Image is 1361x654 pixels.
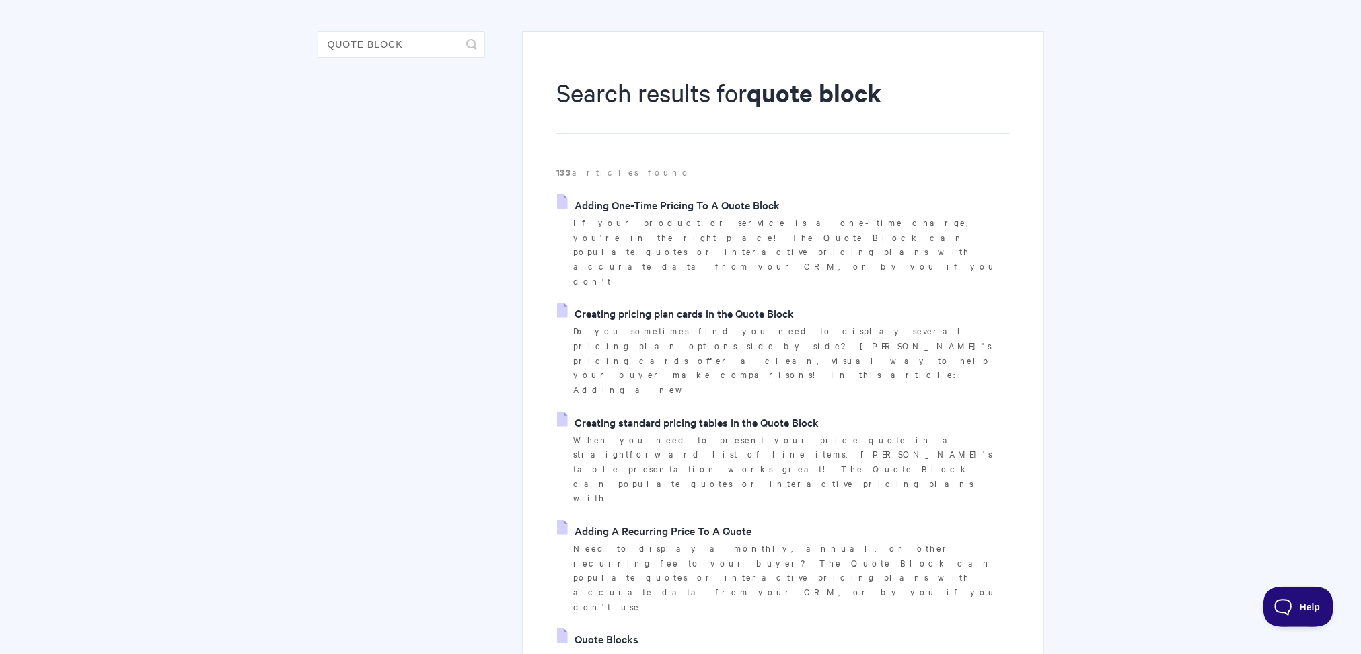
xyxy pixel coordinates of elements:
a: Creating standard pricing tables in the Quote Block [557,412,819,432]
a: Creating pricing plan cards in the Quote Block [557,303,794,323]
p: If your product or service is a one-time charge, you're in the right place! The Quote Block can p... [573,215,1009,289]
p: articles found [556,165,1009,180]
a: Adding A Recurring Price To A Quote [557,520,751,540]
iframe: Toggle Customer Support [1263,587,1334,627]
p: Do you sometimes find you need to display several pricing plan options side by side? [PERSON_NAME... [573,324,1009,397]
strong: 133 [556,166,572,178]
p: When you need to present your price quote in a straightforward list of line items, [PERSON_NAME]'... [573,433,1009,506]
strong: quote block [747,76,881,109]
a: Adding One-Time Pricing To A Quote Block [557,194,780,215]
p: Need to display a monthly, annual, or other recurring fee to your buyer? The Quote Block can popu... [573,541,1009,614]
a: Quote Blocks [557,628,638,649]
h1: Search results for [556,75,1009,134]
input: Search [318,31,485,58]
